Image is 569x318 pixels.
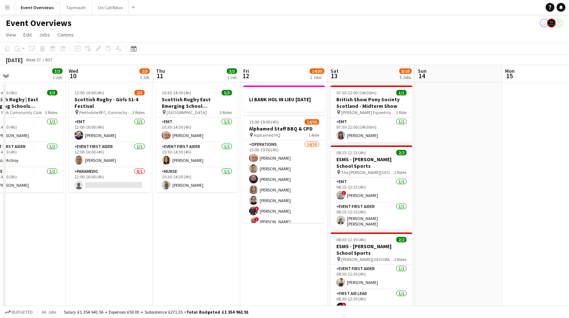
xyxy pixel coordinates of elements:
span: 15 [504,72,515,80]
app-card-role: Event First Aider1/112:00-16:00 (4h)[PERSON_NAME] [69,143,150,167]
a: Jobs [36,30,53,39]
span: Sun [418,68,427,74]
app-job-card: 10:30-14:30 (4h)3/3Scottish Rugby East Emerging School Championships | Meggetland [GEOGRAPHIC_DAT... [156,86,238,192]
span: 08:30-12:30 (4h) [336,237,366,242]
app-user-avatar: Clinical Team [547,19,556,27]
span: 2 Roles [394,170,406,175]
span: ! [342,303,346,307]
span: 2/2 [396,150,406,155]
span: 14 [417,72,427,80]
button: Event Overviews [15,0,60,15]
span: 10 [68,72,78,80]
a: Edit [20,30,35,39]
span: 3/3 [47,90,57,95]
span: Budgeted [12,310,33,315]
span: Fri [243,68,249,74]
app-card-role: Event First Aider1/110:30-14:30 (4h)[PERSON_NAME] [156,143,238,167]
span: Sat [331,68,339,74]
div: 1 Job [227,75,237,80]
span: Wed [69,68,78,74]
app-job-card: 07:30-22:00 (14h30m)1/1British Show Pony Society Scotland - Midterm Show [PERSON_NAME] Equestrian... [331,86,412,143]
span: 3/3 [222,90,232,95]
span: Alphamed HQ [254,132,280,138]
app-job-card: LI BANK HOL IN LIEU [DATE] [243,86,325,112]
a: View [3,30,19,39]
h1: Event Overviews [6,18,72,29]
span: ! [342,191,346,195]
span: 2/2 [396,237,406,242]
div: 5 Jobs [400,75,411,80]
div: Salary £1 354 641.56 + Expenses £50.00 + Subsistence £271.35 = [64,309,248,315]
h3: Scottish Rugby East Emerging School Championships | Meggetland [156,96,238,109]
span: 15:00-19:00 (4h) [249,119,279,125]
span: Mon [505,68,515,74]
span: ! [255,217,259,222]
span: View [6,31,16,38]
div: [DATE] [6,56,23,64]
h3: British Show Pony Society Scotland - Midterm Show [331,96,412,109]
span: 07:30-22:00 (14h30m) [336,90,377,95]
app-card-role: EMT1/108:15-12:15 (4h)![PERSON_NAME] [331,178,412,202]
span: The [PERSON_NAME][GEOGRAPHIC_DATA] [341,170,394,175]
span: 2 Roles [394,257,406,262]
span: Thu [156,68,165,74]
span: [PERSON_NAME] Equestrian Centre [341,110,396,115]
app-user-avatar: Operations Team [540,19,549,27]
app-job-card: 08:30-12:30 (4h)2/2ESMS - [PERSON_NAME] School Sports [PERSON_NAME][GEOGRAPHIC_DATA]2 RolesEvent ... [331,232,412,314]
app-user-avatar: Operations Manager [554,19,563,27]
h3: LI BANK HOL IN LIEU [DATE] [243,96,325,103]
span: 2/3 [140,68,150,74]
app-job-card: 12:00-16:00 (4h)2/3Scottish Rugby - Girls S1-4 Festival Perthshire RFC, Gannochy Sports Pavilion3... [69,86,150,192]
span: 08:15-12:15 (4h) [336,150,366,155]
span: ! [255,207,259,211]
app-card-role: EMT1/112:00-16:00 (4h)[PERSON_NAME] [69,118,150,143]
span: 10:30-14:30 (4h) [162,90,191,95]
button: Taymouth [60,0,92,15]
span: 3/3 [227,68,237,74]
span: 11 [155,72,165,80]
span: 1 Role [309,132,319,138]
span: 1/1 [396,90,406,95]
div: BST [45,57,53,63]
a: Comms [54,30,77,39]
button: Budgeted [4,308,34,316]
div: 1 Job [53,75,62,80]
h3: ESMS - [PERSON_NAME] School Sports [331,156,412,169]
h3: ESMS - [PERSON_NAME] School Sports [331,243,412,256]
span: 3 Roles [219,110,232,115]
span: [PERSON_NAME][GEOGRAPHIC_DATA] [341,257,394,262]
h3: Scottish Rugby - Girls S1-4 Festival [69,96,150,109]
div: 1 Job [140,75,149,80]
span: 3 Roles [45,110,57,115]
span: Total Budgeted £1 354 962.91 [186,309,248,315]
span: 14/30 [310,68,324,74]
span: 14/30 [305,119,319,125]
span: 3/3 [52,68,62,74]
span: 12:00-16:00 (4h) [75,90,104,95]
h3: Alphamed Staff BBQ & CPD [243,125,325,132]
span: 2/3 [134,90,145,95]
app-card-role: EMT1/107:30-22:00 (14h30m)[PERSON_NAME] [331,118,412,143]
app-card-role: Nurse1/110:30-14:30 (4h)[PERSON_NAME] [156,167,238,192]
app-job-card: 08:15-12:15 (4h)2/2ESMS - [PERSON_NAME] School Sports The [PERSON_NAME][GEOGRAPHIC_DATA]2 RolesEM... [331,145,412,230]
app-card-role: EMT1/110:30-14:30 (4h)[PERSON_NAME] [156,118,238,143]
span: All jobs [40,309,58,315]
span: Jobs [39,31,50,38]
app-card-role: First Aid Lead1/108:30-12:30 (4h)![PERSON_NAME] [331,289,412,314]
span: Edit [23,31,32,38]
span: 13 [329,72,339,80]
span: 12 [242,72,249,80]
app-card-role: Event First Aider1/108:30-12:30 (4h)[PERSON_NAME] [331,265,412,289]
app-card-role: Event First Aider1/108:15-12:15 (4h)[PERSON_NAME] [PERSON_NAME] [331,202,412,230]
span: 1 Role [396,110,406,115]
div: 2 Jobs [310,75,324,80]
span: [GEOGRAPHIC_DATA] [167,110,207,115]
app-job-card: 15:00-19:00 (4h)14/30Alphamed Staff BBQ & CPD Alphamed HQ1 RoleOperations14/3015:00-19:00 (4h)[PE... [243,115,325,223]
app-card-role: Paramedic0/112:00-16:00 (4h) [69,167,150,192]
